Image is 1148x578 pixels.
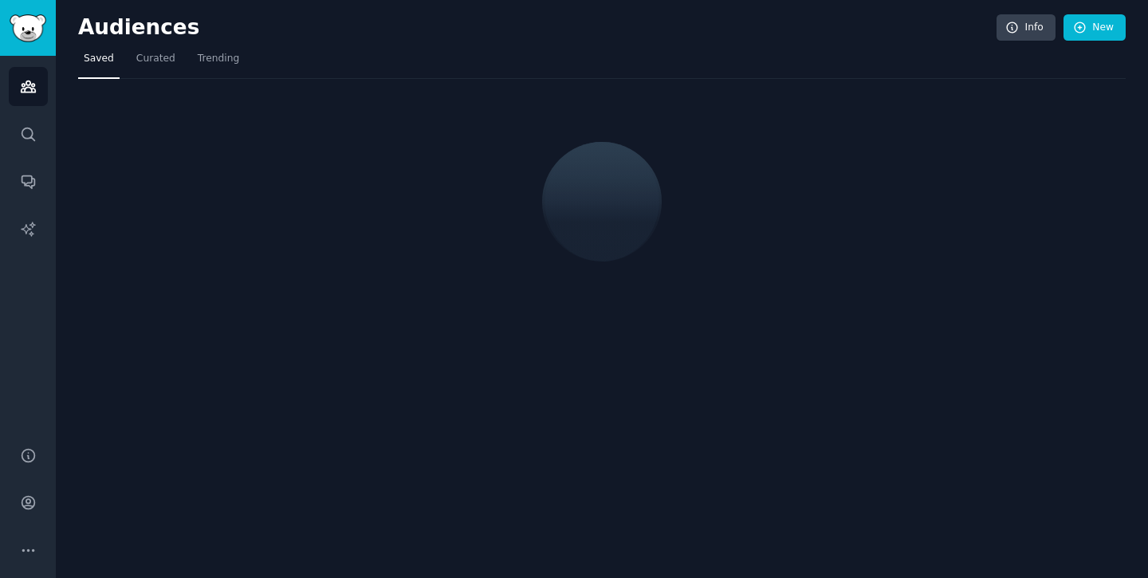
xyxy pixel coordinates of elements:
a: Info [997,14,1056,41]
span: Trending [198,52,239,66]
a: Trending [192,46,245,79]
h2: Audiences [78,15,997,41]
img: GummySearch logo [10,14,46,42]
a: Curated [131,46,181,79]
span: Curated [136,52,175,66]
a: New [1063,14,1126,41]
a: Saved [78,46,120,79]
span: Saved [84,52,114,66]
